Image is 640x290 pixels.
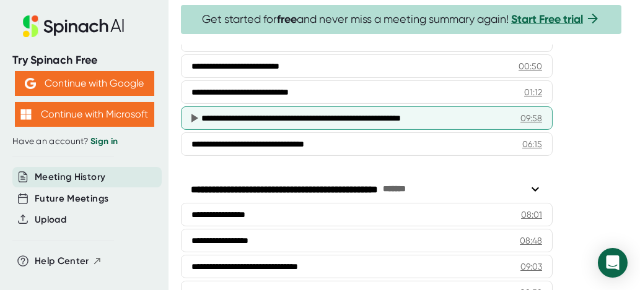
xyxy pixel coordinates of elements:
a: Start Free trial [511,12,583,26]
span: Get started for and never miss a meeting summary again! [202,12,600,27]
button: Continue with Microsoft [15,102,154,127]
button: Future Meetings [35,192,108,206]
div: 00:50 [519,60,542,72]
div: 06:15 [522,138,542,150]
div: 09:03 [520,260,542,273]
div: 01:12 [524,86,542,98]
b: free [277,12,297,26]
div: 08:48 [520,234,542,247]
div: Have an account? [12,136,156,147]
div: 08:01 [521,208,542,221]
div: Try Spinach Free [12,53,156,67]
a: Sign in [90,136,118,147]
div: Open Intercom Messenger [598,248,628,278]
button: Continue with Google [15,71,154,96]
span: Help Center [35,254,89,268]
button: Meeting History [35,170,105,184]
button: Upload [35,213,66,227]
button: Help Center [35,254,102,268]
div: 09:58 [520,112,542,124]
img: Aehbyd4JwY73AAAAAElFTkSuQmCC [25,78,36,89]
